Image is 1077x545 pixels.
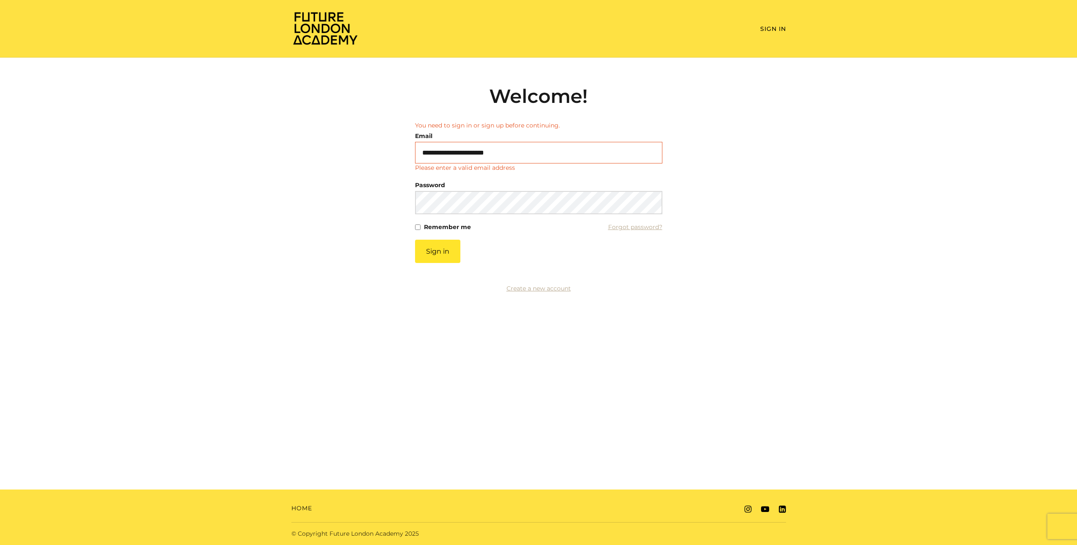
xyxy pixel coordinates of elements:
a: Sign In [760,25,786,33]
h2: Welcome! [415,85,662,108]
a: Create a new account [507,285,571,292]
div: © Copyright Future London Academy 2025 [285,529,539,538]
label: If you are a human, ignore this field [415,240,422,463]
button: Sign in [415,240,460,263]
label: Remember me [424,221,471,233]
label: Password [415,179,445,191]
a: Forgot password? [608,221,662,233]
a: Home [291,504,312,513]
p: Please enter a valid email address [415,163,515,172]
label: Email [415,130,432,142]
li: You need to sign in or sign up before continuing. [415,121,662,130]
img: Home Page [291,11,359,45]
